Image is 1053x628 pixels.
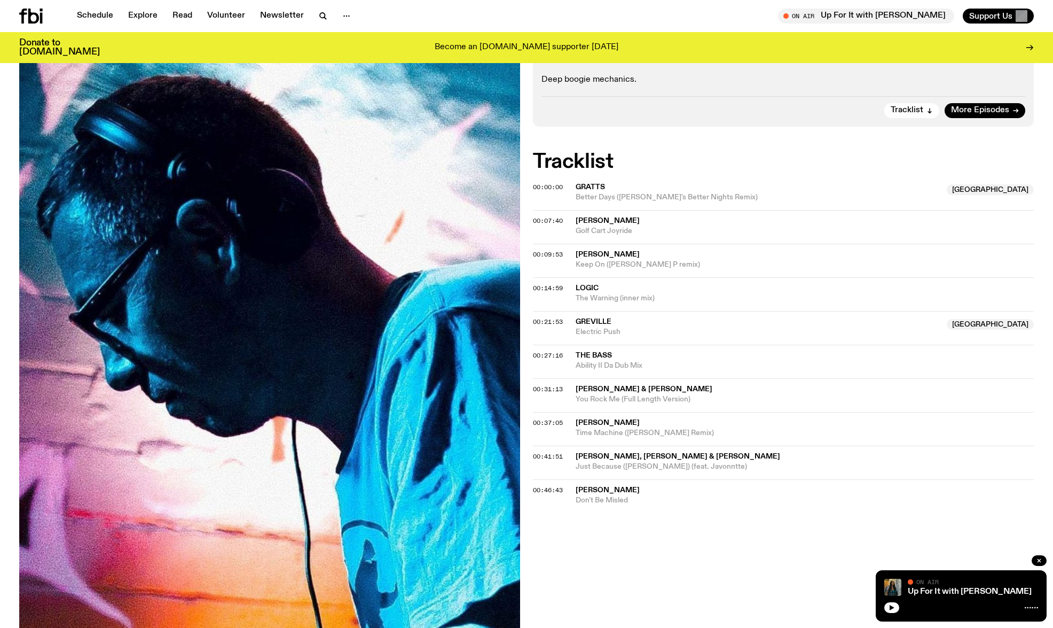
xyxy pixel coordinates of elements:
[533,454,563,460] button: 00:41:51
[254,9,310,24] a: Newsletter
[533,184,563,190] button: 00:00:00
[576,251,640,258] span: [PERSON_NAME]
[533,386,563,392] button: 00:31:13
[576,284,599,292] span: Logic
[533,452,563,461] span: 00:41:51
[576,394,1034,405] span: You Rock Me (Full Length Version)
[533,317,563,326] span: 00:21:53
[576,419,640,427] span: [PERSON_NAME]
[533,183,563,191] span: 00:00:00
[435,43,618,52] p: Become an [DOMAIN_NAME] supporter [DATE]
[891,106,923,114] span: Tracklist
[884,103,939,118] button: Tracklist
[533,486,563,494] span: 00:46:43
[947,184,1034,195] span: [GEOGRAPHIC_DATA]
[947,319,1034,330] span: [GEOGRAPHIC_DATA]
[576,385,712,393] span: [PERSON_NAME] & [PERSON_NAME]
[576,428,1034,438] span: Time Machine ([PERSON_NAME] Remix)
[945,103,1025,118] a: More Episodes
[908,587,1032,596] a: Up For It with [PERSON_NAME]
[576,226,1034,236] span: Golf Cart Joyride
[576,486,640,494] span: [PERSON_NAME]
[576,183,605,191] span: Gratts
[533,250,563,259] span: 00:09:53
[201,9,252,24] a: Volunteer
[576,293,1034,304] span: The Warning (inner mix)
[122,9,164,24] a: Explore
[541,75,1025,85] p: Deep boogie mechanics.
[533,385,563,393] span: 00:31:13
[576,352,612,359] span: The Bass
[70,9,120,24] a: Schedule
[533,319,563,325] button: 00:21:53
[576,217,640,224] span: [PERSON_NAME]
[533,487,563,493] button: 00:46:43
[778,9,954,24] button: On AirUp For It with [PERSON_NAME]
[533,418,563,427] span: 00:37:05
[576,453,780,460] span: [PERSON_NAME], [PERSON_NAME] & [PERSON_NAME]
[533,351,563,360] span: 00:27:16
[19,38,100,57] h3: Donate to [DOMAIN_NAME]
[533,420,563,426] button: 00:37:05
[533,284,563,292] span: 00:14:59
[916,578,939,585] span: On Air
[533,285,563,291] button: 00:14:59
[533,353,563,359] button: 00:27:16
[963,9,1034,24] button: Support Us
[969,11,1012,21] span: Support Us
[576,327,940,337] span: Electric Push
[533,252,563,258] button: 00:09:53
[576,318,611,325] span: Greville
[576,361,1034,371] span: Ability II Da Dub Mix
[576,260,1034,270] span: Keep On ([PERSON_NAME] P remix)
[533,218,563,224] button: 00:07:40
[533,216,563,225] span: 00:07:40
[884,579,901,596] img: Ify - a Brown Skin girl with black braided twists, looking up to the side with her tongue stickin...
[951,106,1009,114] span: More Episodes
[533,152,1034,172] h2: Tracklist
[576,462,1034,472] span: Just Because ([PERSON_NAME]) (feat. Javonntte)
[166,9,199,24] a: Read
[576,192,940,203] span: Better Days ([PERSON_NAME]'s Better Nights Remix)
[576,495,1034,506] span: Don't Be Misled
